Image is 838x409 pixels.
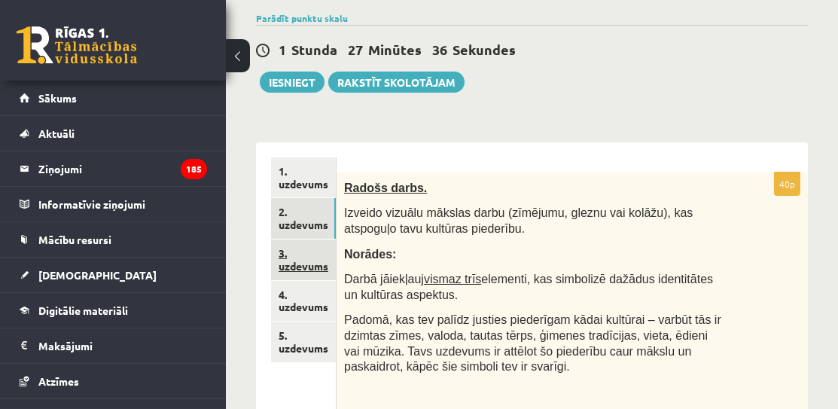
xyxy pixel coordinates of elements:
a: 3. uzdevums [271,240,336,280]
span: 36 [432,41,447,58]
u: vismaz trīs [424,273,481,285]
span: Sākums [38,91,77,105]
legend: Maksājumi [38,328,207,363]
a: Atzīmes [20,364,207,398]
a: Parādīt punktu skalu [256,12,348,24]
a: Rakstīt skolotājam [328,72,465,93]
span: Stunda [291,41,337,58]
span: Darbā jāiekļauj elementi, kas simbolizē dažādus identitātes un kultūras aspektus. [344,273,713,301]
body: Rich Text Editor, wiswyg-editor-user-answer-47433797885700 [15,15,440,30]
span: Mācību resursi [38,233,111,246]
a: 2. uzdevums [271,198,336,239]
a: Aktuāli [20,116,207,151]
a: 1. uzdevums [271,157,336,198]
a: Ziņojumi185 [20,151,207,186]
a: Maksājumi [20,328,207,363]
span: Atzīmes [38,374,79,388]
legend: Informatīvie ziņojumi [38,187,207,221]
button: Iesniegt [260,72,325,93]
span: 27 [348,41,363,58]
span: Norādes: [344,248,396,261]
a: 4. uzdevums [271,281,336,322]
span: 1 [279,41,286,58]
a: Rīgas 1. Tālmācības vidusskola [17,26,137,64]
a: Informatīvie ziņojumi [20,187,207,221]
span: Aktuāli [38,127,75,140]
a: 5. uzdevums [271,322,336,362]
a: [DEMOGRAPHIC_DATA] [20,258,207,292]
span: Sekundes [453,41,516,58]
p: 40p [774,172,800,196]
span: Izveido vizuālu mākslas darbu (zīmējumu, gleznu vai kolāžu), kas atspoguļo tavu kultūras piederību. [344,206,693,235]
a: Digitālie materiāli [20,293,207,328]
span: [DEMOGRAPHIC_DATA] [38,268,157,282]
a: Mācību resursi [20,222,207,257]
span: Radošs darbs. [344,182,427,194]
span: Minūtes [368,41,422,58]
legend: Ziņojumi [38,151,207,186]
a: Sākums [20,81,207,115]
span: Padomā, kas tev palīdz justies piederīgam kādai kultūrai – varbūt tās ir dzimtas zīmes, valoda, t... [344,313,721,373]
i: 185 [181,159,207,179]
span: Digitālie materiāli [38,304,128,317]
